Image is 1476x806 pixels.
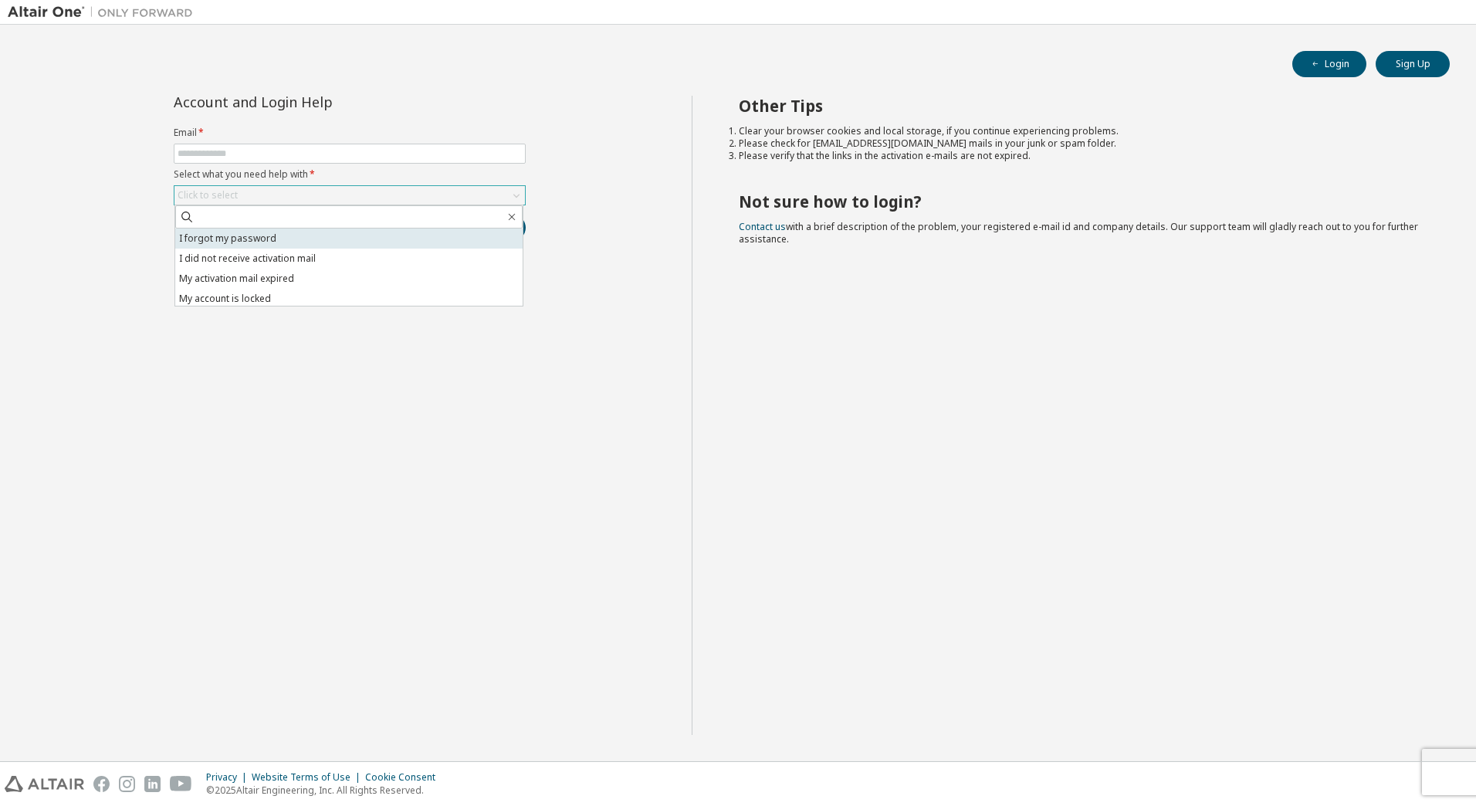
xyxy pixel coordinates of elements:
[739,150,1423,162] li: Please verify that the links in the activation e-mails are not expired.
[119,776,135,792] img: instagram.svg
[365,771,445,784] div: Cookie Consent
[1292,51,1366,77] button: Login
[206,784,445,797] p: © 2025 Altair Engineering, Inc. All Rights Reserved.
[1376,51,1450,77] button: Sign Up
[174,186,525,205] div: Click to select
[175,229,523,249] li: I forgot my password
[739,220,786,233] a: Contact us
[144,776,161,792] img: linkedin.svg
[739,220,1418,246] span: with a brief description of the problem, your registered e-mail id and company details. Our suppo...
[174,127,526,139] label: Email
[8,5,201,20] img: Altair One
[252,771,365,784] div: Website Terms of Use
[178,189,238,201] div: Click to select
[170,776,192,792] img: youtube.svg
[739,125,1423,137] li: Clear your browser cookies and local storage, if you continue experiencing problems.
[739,191,1423,212] h2: Not sure how to login?
[739,137,1423,150] li: Please check for [EMAIL_ADDRESS][DOMAIN_NAME] mails in your junk or spam folder.
[174,168,526,181] label: Select what you need help with
[206,771,252,784] div: Privacy
[93,776,110,792] img: facebook.svg
[739,96,1423,116] h2: Other Tips
[5,776,84,792] img: altair_logo.svg
[174,96,455,108] div: Account and Login Help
